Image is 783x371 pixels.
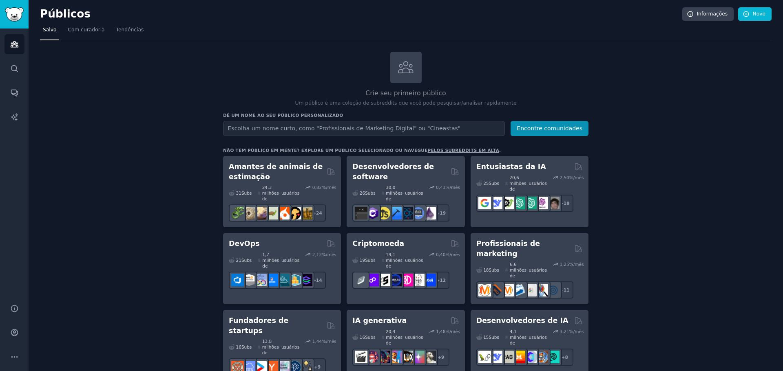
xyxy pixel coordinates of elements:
a: Tendências [113,24,147,40]
img: elixir [423,207,436,220]
font: Subs [489,335,499,340]
font: Subs [241,258,252,263]
font: %/mês [569,329,584,334]
img: Cabine dos Sonhos [423,351,436,363]
a: Com curadoria [65,24,107,40]
img: CriptoNotícias [412,274,425,286]
font: 16 [360,335,365,340]
font: Não tem público em mente? Explore um público selecionado ou navegue [223,148,428,153]
font: 1,44 [312,339,322,344]
font: Desenvolvedores de IA [476,316,568,325]
img: Engenheiros de plataforma [300,274,312,286]
img: sonho profundo [378,351,390,363]
img: finanças étnicas [355,274,367,286]
img: OpenAIDev [535,197,548,209]
font: 20,4 milhões de [386,329,403,345]
font: Subs [489,268,499,272]
font: 31 [236,191,241,195]
img: Inteligência Artificial [547,197,560,209]
font: Subs [365,335,375,340]
font: usuários [405,191,423,195]
img: anúncios do Google [524,284,537,296]
font: %/mês [569,175,584,180]
img: Pergunte ao Marketing [501,284,514,296]
img: Busca Profunda [490,197,502,209]
img: MistralAI [513,351,525,363]
img: reativo nativo [400,207,413,220]
font: 2,50 [560,175,569,180]
img: lagartixas-leopardo [254,207,267,220]
font: Subs [365,258,375,263]
button: Encontre comunidades [511,121,588,136]
font: Um público é uma coleção de subreddits que você pode pesquisar/analisar rapidamente [295,100,517,106]
font: Desenvolvedores de software [352,162,434,181]
img: prompts_do_chatgpt_ [524,197,537,209]
img: OpenSourceAI [524,351,537,363]
img: marketing_de_conteúdo [478,284,491,296]
img: 0xPolígono [366,274,379,286]
font: Subs [489,181,499,186]
img: c sustenido [366,207,379,220]
img: sdparatodos [389,351,402,363]
font: %/mês [445,252,460,257]
a: Novo [738,7,772,21]
font: Amantes de animais de estimação [229,162,323,181]
img: dalle2 [366,351,379,363]
img: participante da etnia [378,274,390,286]
font: + [436,211,440,215]
font: 9 [318,364,321,369]
font: %/mês [322,339,336,344]
font: 1,7 milhões de [262,252,279,268]
font: Novo [753,11,765,17]
a: Salvo [40,24,59,40]
font: 13,8 milhões de [262,339,279,355]
img: esfregões [535,351,548,363]
font: 26 [360,191,365,195]
font: Subs [241,191,252,195]
img: LangChain [478,351,491,363]
font: IA generativa [352,316,407,325]
font: DevOps [229,239,260,248]
img: tartaruga [265,207,278,220]
img: PetAdvice [288,207,301,220]
img: definição_ [423,274,436,286]
font: 3,21 [560,329,569,334]
font: usuários [281,345,299,349]
img: Marketing Online [547,284,560,296]
font: Crie seu primeiro público [365,89,446,97]
img: Links DevOps [265,274,278,286]
font: 25 [483,181,489,186]
a: Informações [682,7,734,21]
font: Tendências [116,27,144,33]
img: aivideo [355,351,367,363]
img: Pesquisa de Marketing [535,284,548,296]
font: 19 [360,258,365,263]
font: Profissionais de marketing [476,239,540,258]
font: 14 [316,278,322,283]
font: %/mês [322,252,336,257]
img: defiblockchain [400,274,413,286]
img: FluxAI [400,351,413,363]
font: Subs [241,345,252,349]
font: + [436,278,440,283]
font: Salvo [43,27,56,33]
font: Entusiastas da IA [476,162,546,171]
font: . [499,148,501,153]
font: Encontre comunidades [517,125,582,132]
img: bigseo [490,284,502,296]
font: 0,40 [436,252,445,257]
img: software [355,207,367,220]
font: 24 [316,211,322,215]
img: Design do prompt do chatgpt [513,197,525,209]
font: usuários [281,258,299,263]
img: GoogleGeminiAI [478,197,491,209]
img: starryai [412,351,425,363]
img: Marketing por e-mail [513,284,525,296]
font: 16 [236,345,241,349]
img: web3 [389,274,402,286]
font: 21 [236,258,241,263]
img: engenharia de plataforma [277,274,290,286]
img: Busca Profunda [490,351,502,363]
font: Com curadoria [68,27,104,33]
font: %/mês [569,262,584,267]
